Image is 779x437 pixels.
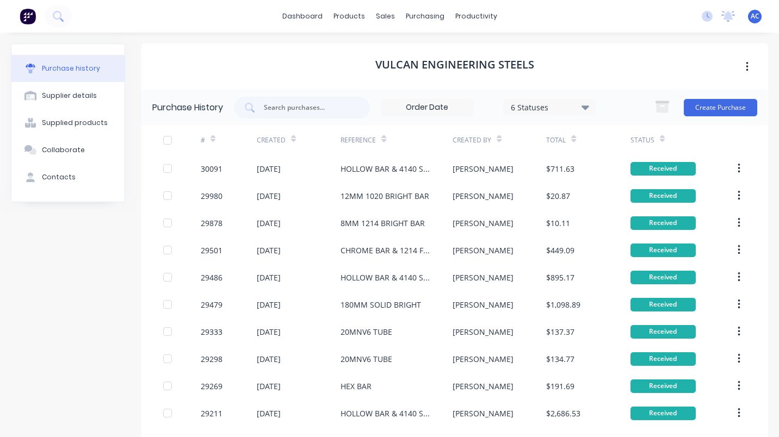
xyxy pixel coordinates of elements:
div: Received [630,216,696,230]
div: Reference [341,135,376,145]
div: Received [630,325,696,339]
div: Created [257,135,286,145]
div: Received [630,298,696,311]
div: [PERSON_NAME] [453,353,514,365]
div: $10.11 [546,217,570,229]
div: Contacts [42,172,76,182]
div: [DATE] [257,299,281,310]
button: Supplied products [11,109,125,136]
div: [DATE] [257,245,281,256]
div: # [201,135,205,145]
div: [PERSON_NAME] [453,190,514,202]
div: [PERSON_NAME] [453,408,514,419]
div: Received [630,379,696,393]
div: $137.37 [546,326,574,338]
div: [DATE] [257,408,281,419]
div: 29501 [201,245,222,256]
div: $191.69 [546,380,574,392]
button: Collaborate [11,136,125,164]
div: [DATE] [257,217,281,229]
div: HOLLOW BAR & 4140 SOLID (MANITOU CARRIAGES) [341,408,431,419]
div: 29269 [201,380,222,392]
div: [DATE] [257,380,281,392]
div: 30091 [201,163,222,174]
div: [DATE] [257,190,281,202]
div: $895.17 [546,272,574,283]
img: Factory [20,8,36,24]
button: Create Purchase [684,99,757,116]
div: [PERSON_NAME] [453,272,514,283]
div: Purchase history [42,64,100,73]
button: Supplier details [11,82,125,109]
div: [PERSON_NAME] [453,217,514,229]
div: productivity [450,8,503,24]
input: Order Date [381,99,473,116]
div: 20MNV6 TUBE [341,353,392,365]
div: sales [370,8,400,24]
div: Supplied products [42,118,108,128]
div: 29486 [201,272,222,283]
div: Received [630,407,696,420]
div: HEX BAR [341,380,372,392]
div: $711.63 [546,163,574,174]
div: CHROME BAR & 1214 FREECUTTING (TMH FORK POS.) [341,245,431,256]
div: purchasing [400,8,450,24]
div: [PERSON_NAME] [453,245,514,256]
button: Purchase history [11,55,125,82]
div: [DATE] [257,163,281,174]
div: Total [546,135,566,145]
div: [PERSON_NAME] [453,163,514,174]
div: Purchase History [152,101,223,114]
div: $449.09 [546,245,574,256]
div: $20.87 [546,190,570,202]
div: products [328,8,370,24]
div: Status [630,135,654,145]
div: HOLLOW BAR & 4140 SOLID - MANITOU MT-625 SS CARRIAGE [341,163,431,174]
div: $2,686.53 [546,408,580,419]
div: [PERSON_NAME] [453,299,514,310]
h1: VULCAN ENGINEERING STEELS [375,58,534,71]
span: AC [751,11,759,21]
input: Search purchases... [263,102,353,113]
div: Supplier details [42,91,97,101]
button: Contacts [11,164,125,191]
div: [PERSON_NAME] [453,380,514,392]
div: 20MNV6 TUBE [341,326,392,338]
div: 29333 [201,326,222,338]
div: [DATE] [257,326,281,338]
div: 8MM 1214 BRIGHT BAR [341,217,425,229]
div: $1,098.89 [546,299,580,310]
div: 29479 [201,299,222,310]
div: 29878 [201,217,222,229]
div: [DATE] [257,272,281,283]
div: 29211 [201,408,222,419]
div: 180MM SOLID BRIGHT [341,299,421,310]
div: Received [630,271,696,284]
div: [DATE] [257,353,281,365]
div: [PERSON_NAME] [453,326,514,338]
div: Created By [453,135,491,145]
div: 6 Statuses [511,101,589,113]
div: 29298 [201,353,222,365]
a: dashboard [277,8,328,24]
div: HOLLOW BAR & 4140 SOLID (MANITOU MTX625 SS CARRIAGE) [341,272,431,283]
div: Received [630,244,696,257]
div: Received [630,162,696,176]
div: 12MM 1020 BRIGHT BAR [341,190,429,202]
div: Received [630,189,696,203]
div: 29980 [201,190,222,202]
div: Received [630,352,696,366]
div: $134.77 [546,353,574,365]
div: Collaborate [42,145,85,155]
